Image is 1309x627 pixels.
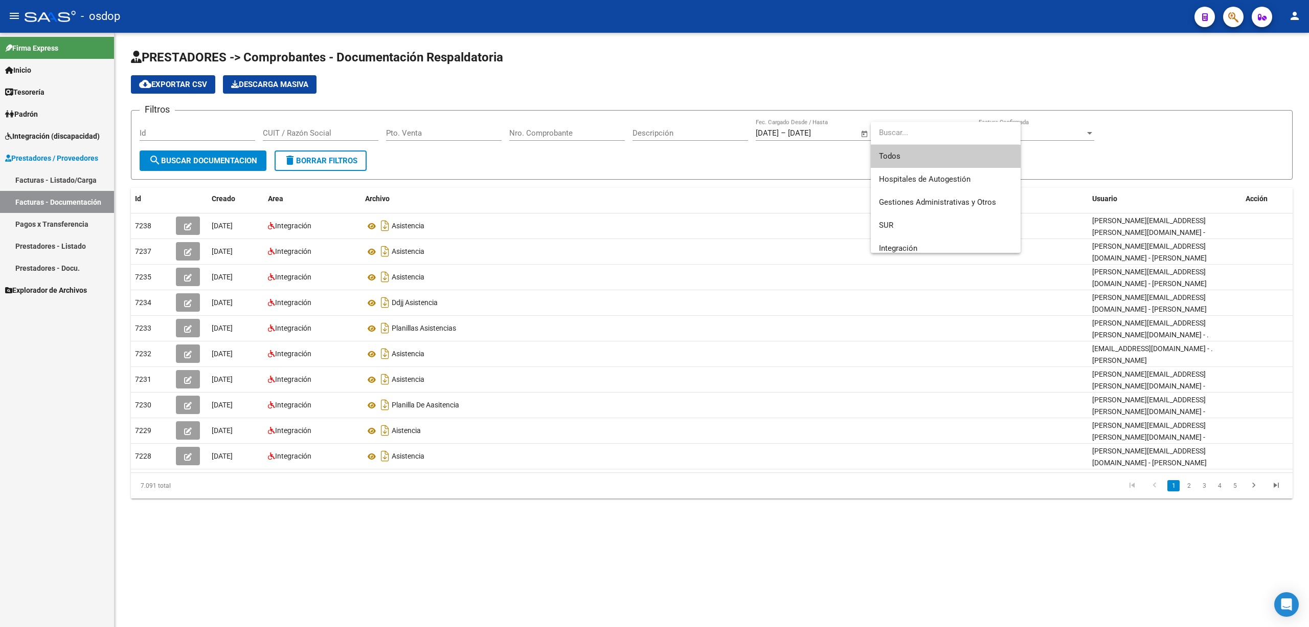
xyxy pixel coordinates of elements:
input: dropdown search [871,121,1019,144]
span: Todos [879,145,1012,168]
span: Integración [879,244,917,253]
span: SUR [879,221,893,230]
span: Gestiones Administrativas y Otros [879,198,996,207]
div: Open Intercom Messenger [1274,592,1299,617]
span: Hospitales de Autogestión [879,175,971,184]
